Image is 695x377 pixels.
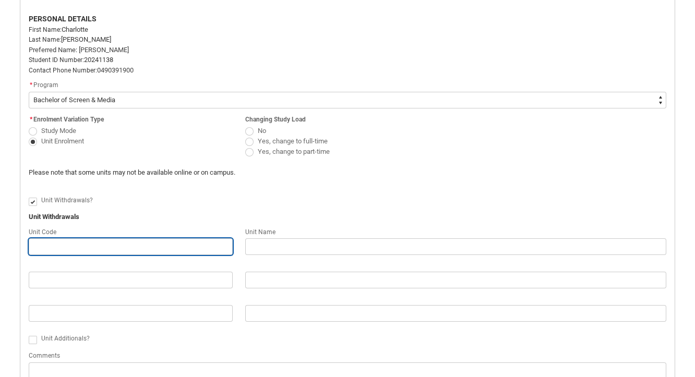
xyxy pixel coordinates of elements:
abbr: required [30,116,32,123]
span: Student ID Number: [29,56,84,64]
b: Unit Withdrawals [29,213,79,221]
span: Changing Study Load [245,116,306,123]
span: First Name: [29,26,62,33]
span: Unit Enrolment [41,137,84,145]
strong: PERSONAL DETAILS [29,15,97,23]
span: Unit Additionals? [41,335,90,342]
span: Yes, change to full-time [258,137,328,145]
span: Study Mode [41,127,76,135]
abbr: required [30,81,32,89]
span: Comments [29,352,60,359]
span: Program [33,81,58,89]
span: Preferred Name: [PERSON_NAME] [29,46,129,54]
p: Please note that some units may not be available online or on campus. [29,167,504,178]
span: Contact Phone Number: [29,67,97,74]
span: Unit Name [245,228,275,236]
span: Enrolment Variation Type [33,116,104,123]
p: Charlotte [29,25,666,35]
p: 20241138 [29,55,666,65]
span: No [258,127,266,135]
p: [PERSON_NAME] [29,34,666,45]
span: Yes, change to part-time [258,148,330,155]
span: Last Name: [29,36,61,43]
span: 0490391900 [97,66,134,74]
span: Unit Withdrawals? [41,197,93,204]
span: Unit Code [29,228,56,236]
